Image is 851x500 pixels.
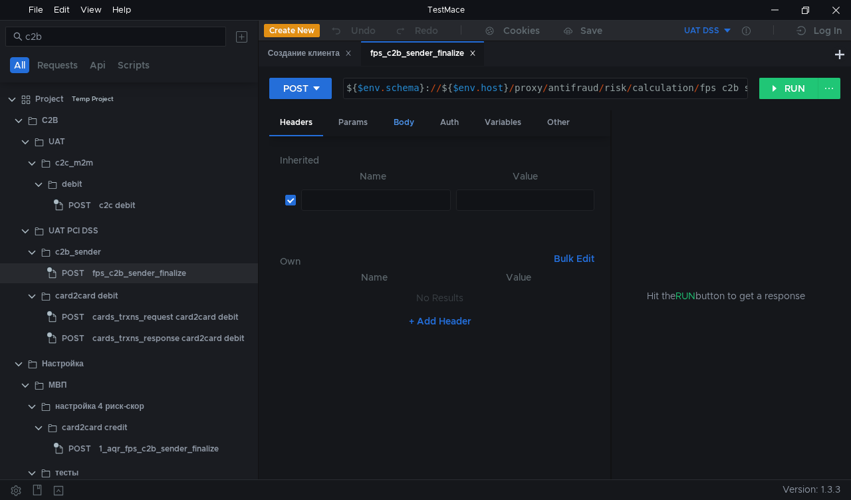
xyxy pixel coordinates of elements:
div: card2card credit [62,418,128,437]
div: Настройка [42,354,84,374]
span: RUN [675,290,695,302]
div: Headers [269,110,323,136]
span: POST [62,307,84,327]
input: Search... [25,29,218,44]
span: POST [62,263,84,283]
div: cards_trxns_request card2card debit [92,307,239,327]
th: Value [448,269,590,285]
div: С2B [42,110,58,130]
nz-embed-empty: No Results [416,292,463,304]
div: c2b_sender [55,242,101,262]
div: Auth [429,110,469,135]
button: RUN [759,78,818,99]
div: Variables [474,110,532,135]
span: Version: 1.3.3 [783,480,840,499]
div: Save [580,26,602,35]
th: Name [301,269,448,285]
div: настройка 4 риск-скор [55,396,144,416]
div: Project [35,89,64,109]
div: Cookies [503,23,540,39]
th: Value [451,168,600,184]
span: POST [68,195,91,215]
button: Bulk Edit [548,251,600,267]
div: 1_aqr_fps_c2b_sender_finalize [99,439,219,459]
div: UAT DSS [684,25,719,37]
div: c2c_m2m [55,153,93,173]
div: Body [383,110,425,135]
div: POST [283,81,308,96]
button: + Add Header [404,313,477,329]
div: тесты [55,463,78,483]
span: POST [68,439,91,459]
div: card2card debit [55,286,118,306]
div: МВП [49,375,66,395]
button: UAT DSS [640,20,733,41]
div: cards_trxns_response card2card debit [92,328,245,348]
div: Temp Project [72,89,114,109]
div: Redo [415,23,438,39]
th: Name [296,168,451,184]
button: Redo [385,21,447,41]
span: POST [62,328,84,348]
h6: Own [280,253,549,269]
div: debit [62,174,82,194]
div: c2c debit [99,195,136,215]
div: Undo [351,23,376,39]
button: Scripts [114,57,154,73]
div: Создание клиента [268,47,352,61]
div: fps_c2b_sender_finalize [92,263,186,283]
button: All [10,57,29,73]
div: UAT [49,132,65,152]
div: Other [537,110,580,135]
button: Create New [264,24,320,37]
div: Log In [814,23,842,39]
h6: Inherited [280,152,600,168]
div: UAT PCI DSS [49,221,98,241]
div: fps_c2b_sender_finalize [370,47,476,61]
span: Hit the button to get a response [647,289,805,303]
button: Undo [320,21,385,41]
button: Requests [33,57,82,73]
div: Params [328,110,378,135]
button: Api [86,57,110,73]
button: POST [269,78,332,99]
